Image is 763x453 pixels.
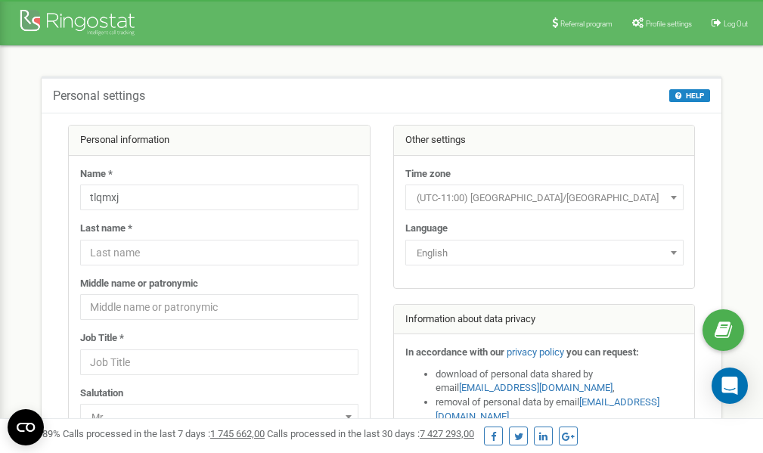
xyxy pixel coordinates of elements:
[80,167,113,182] label: Name *
[267,428,474,439] span: Calls processed in the last 30 days :
[80,294,358,320] input: Middle name or patronymic
[566,346,639,358] strong: you can request:
[80,222,132,236] label: Last name *
[394,305,695,335] div: Information about data privacy
[80,349,358,375] input: Job Title
[80,331,124,346] label: Job Title *
[8,409,44,445] button: Open CMP widget
[646,20,692,28] span: Profile settings
[405,240,684,265] span: English
[405,185,684,210] span: (UTC-11:00) Pacific/Midway
[80,185,358,210] input: Name
[411,188,678,209] span: (UTC-11:00) Pacific/Midway
[210,428,265,439] u: 1 745 662,00
[80,277,198,291] label: Middle name or patronymic
[436,368,684,396] li: download of personal data shared by email ,
[405,222,448,236] label: Language
[394,126,695,156] div: Other settings
[405,346,504,358] strong: In accordance with our
[560,20,613,28] span: Referral program
[724,20,748,28] span: Log Out
[411,243,678,264] span: English
[80,386,123,401] label: Salutation
[669,89,710,102] button: HELP
[712,368,748,404] div: Open Intercom Messenger
[80,240,358,265] input: Last name
[53,89,145,103] h5: Personal settings
[80,404,358,430] span: Mr.
[436,396,684,424] li: removal of personal data by email ,
[459,382,613,393] a: [EMAIL_ADDRESS][DOMAIN_NAME]
[420,428,474,439] u: 7 427 293,00
[85,407,353,428] span: Mr.
[405,167,451,182] label: Time zone
[63,428,265,439] span: Calls processed in the last 7 days :
[69,126,370,156] div: Personal information
[507,346,564,358] a: privacy policy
